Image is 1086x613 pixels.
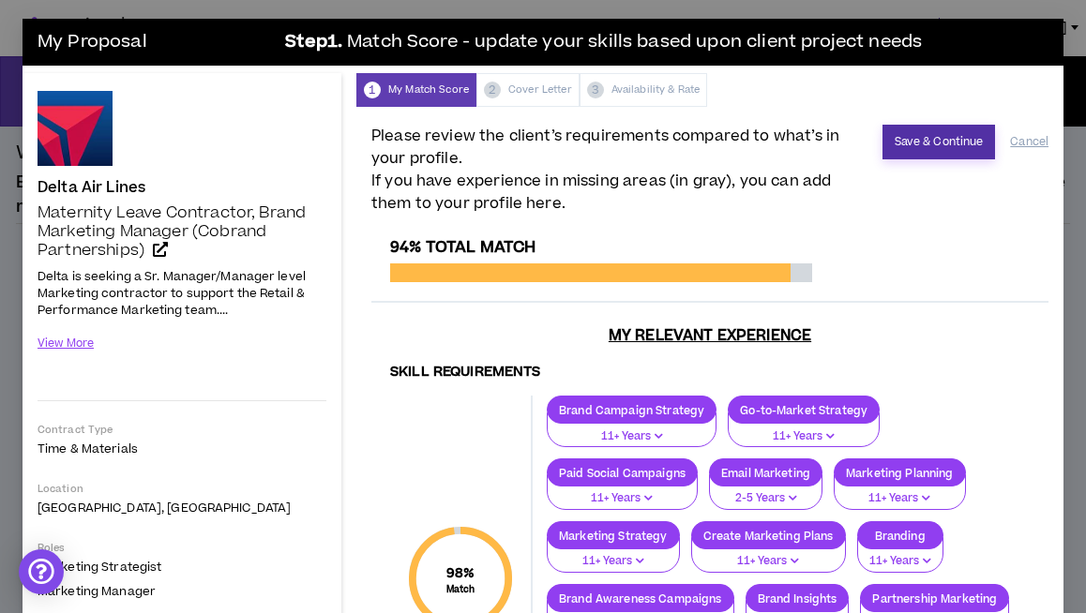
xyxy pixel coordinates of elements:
[38,482,326,496] p: Location
[835,466,965,480] p: Marketing Planning
[710,466,822,480] p: Email Marketing
[19,549,64,594] div: Open Intercom Messenger
[857,537,943,573] button: 11+ Years
[38,423,326,437] p: Contract Type
[721,490,810,507] p: 2-5 Years
[692,529,845,543] p: Create Marketing Plans
[446,563,475,583] span: 98 %
[882,125,996,159] button: Save & Continue
[38,179,145,196] h4: Delta Air Lines
[371,326,1048,345] h3: My Relevant Experience
[38,541,326,555] p: Roles
[38,203,326,260] a: Maternity Leave Contractor, Brand Marketing Manager (Cobrand Partnerships)
[548,466,697,480] p: Paid Social Campaigns
[834,474,966,510] button: 11+ Years
[390,364,1030,381] h4: Skill Requirements
[547,474,698,510] button: 11+ Years
[38,559,161,576] span: Marketing Strategist
[364,82,381,98] span: 1
[38,23,273,61] h3: My Proposal
[728,412,880,448] button: 11+ Years
[559,428,704,445] p: 11+ Years
[869,553,931,570] p: 11+ Years
[547,412,716,448] button: 11+ Years
[740,428,867,445] p: 11+ Years
[858,529,943,543] p: Branding
[747,591,849,606] p: Brand Insights
[548,591,733,606] p: Brand Awareness Campaigns
[703,553,834,570] p: 11+ Years
[446,583,475,596] small: Match
[38,327,94,360] button: View More
[691,537,846,573] button: 11+ Years
[38,202,306,262] span: Maternity Leave Contractor, Brand Marketing Manager (Cobrand Partnerships)
[285,29,342,56] b: Step 1 .
[356,73,476,107] div: My Match Score
[38,266,326,320] p: Delta is seeking a Sr. Manager/Manager level Marketing contractor to support the Retail & Perform...
[347,29,922,56] span: Match Score - update your skills based upon client project needs
[861,591,1008,606] p: Partnership Marketing
[38,583,156,600] span: Marketing Manager
[1010,126,1048,158] button: Cancel
[846,490,954,507] p: 11+ Years
[390,236,535,259] span: 94% Total Match
[548,529,679,543] p: Marketing Strategy
[548,403,716,417] p: Brand Campaign Strategy
[38,500,326,516] p: [GEOGRAPHIC_DATA], [GEOGRAPHIC_DATA]
[547,537,680,573] button: 11+ Years
[559,490,686,507] p: 11+ Years
[709,474,822,510] button: 2-5 Years
[559,553,668,570] p: 11+ Years
[38,441,326,457] p: Time & Materials
[729,403,879,417] p: Go-to-Market Strategy
[371,125,871,215] span: Please review the client’s requirements compared to what’s in your profile. If you have experienc...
